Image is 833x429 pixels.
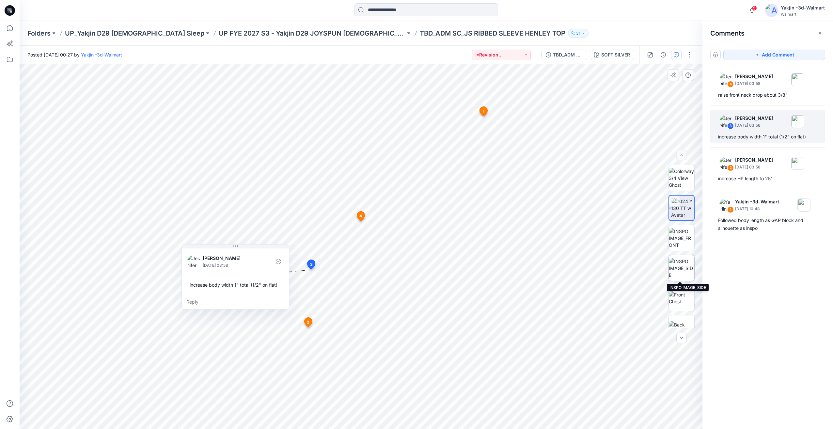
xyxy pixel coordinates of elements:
[735,156,773,164] p: [PERSON_NAME]
[310,262,313,267] span: 3
[658,50,668,60] button: Details
[81,52,122,57] a: Yakjin -3d-Walmart
[735,80,773,87] p: [DATE] 03:58
[307,319,309,325] span: 2
[781,4,825,12] div: Yakjin -3d-Walmart
[203,254,256,262] p: [PERSON_NAME]
[669,291,694,305] img: Front Ghost
[727,206,734,213] div: 1
[765,4,778,17] img: avatar
[735,72,773,80] p: [PERSON_NAME]
[718,133,817,141] div: increase body width 1" total (1/2" on flat)
[719,115,732,128] img: Jennifer Yerkes
[735,198,779,206] p: Yakjin -3d-Walmart
[669,321,694,335] img: Back Ghost
[203,262,256,269] p: [DATE] 03:58
[420,29,565,38] p: TBD_ADM SC_JS RIBBED SLEEVE HENLEY TOP
[727,165,734,171] div: 2
[576,30,580,37] p: 31
[727,81,734,87] div: 4
[27,29,51,38] a: Folders
[182,295,289,309] div: Reply
[187,255,200,268] img: Jennifer Yerkes
[735,164,773,170] p: [DATE] 03:58
[735,206,779,212] p: [DATE] 10:48
[483,108,484,114] span: 1
[752,6,757,11] span: 5
[27,51,122,58] span: Posted [DATE] 00:27 by
[359,213,362,219] span: 4
[718,175,817,183] div: increase HP length to 25"
[735,122,773,129] p: [DATE] 03:58
[219,29,405,38] a: UP FYE 2027 S3 - Yakjin D29 JOYSPUN [DEMOGRAPHIC_DATA] Sleepwear
[669,228,694,248] img: INSPO IMAGE_FRONT
[710,29,745,37] h2: Comments
[568,29,589,38] button: 31
[187,279,284,291] div: increase body width 1" total (1/2" on flat)
[65,29,204,38] a: UP_Yakjin D29 [DEMOGRAPHIC_DATA] Sleep
[601,51,630,58] div: SOFT SILVER
[669,258,694,278] img: INSPO IMAGE_SIDE
[671,198,694,218] img: 2024 Y 130 TT w Avatar
[718,216,817,232] div: Followed body length as GAP block and silhouette as inspo
[719,199,732,212] img: Yakjin -3d-Walmart
[542,50,587,60] button: TBD_ADM SC_JS RIBBED SLEEVE HENLEY TOP
[718,91,817,99] div: raise front neck drop about 3/8"
[723,50,825,60] button: Add Comment
[719,73,732,86] img: Jennifer Yerkes
[735,114,773,122] p: [PERSON_NAME]
[781,12,825,17] div: Walmart
[553,51,583,58] div: TBD_ADM SC_JS RIBBED SLEEVE HENLEY TOP
[727,123,734,129] div: 3
[719,157,732,170] img: Jennifer Yerkes
[590,50,634,60] button: SOFT SILVER
[669,168,694,188] img: Colorway 3/4 View Ghost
